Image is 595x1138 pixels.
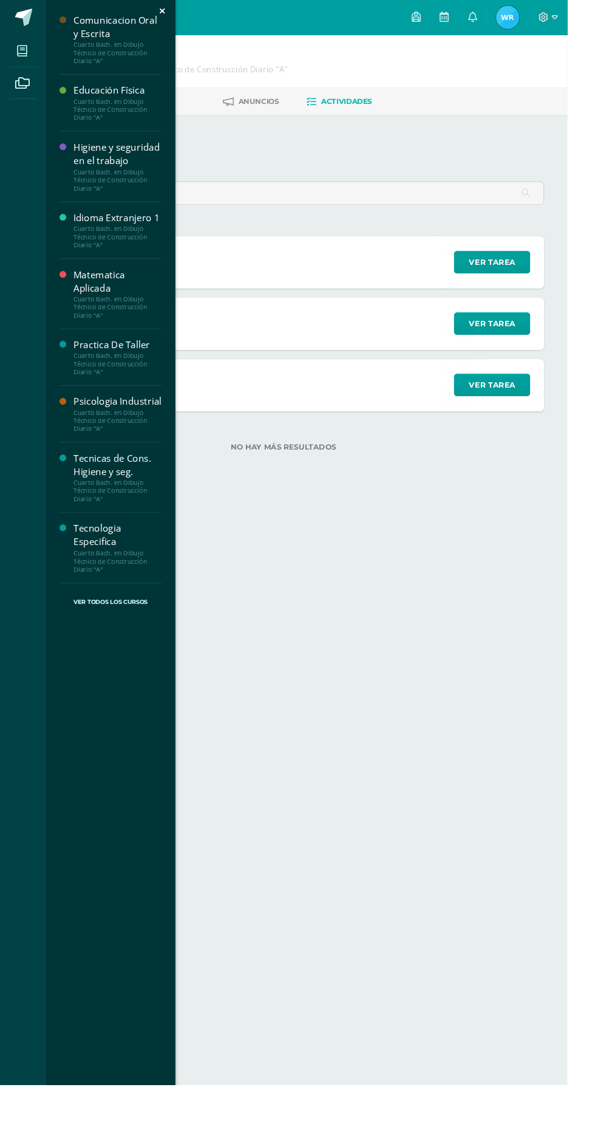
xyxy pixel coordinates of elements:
[77,88,169,102] div: Educación Física
[77,547,169,575] div: Tecnologia Especifica
[77,414,169,428] div: Psicologia Industrial
[77,15,169,68] a: Comunicacion Oral y EscritaCuarto Bach. en Dibujo Técnico de Construcción Diario "A"
[77,369,169,394] div: Cuarto Bach. en Dibujo Técnico de Construcción Diario "A"
[77,236,169,261] div: Cuarto Bach. en Dibujo Técnico de Construcción Diario "A"
[77,355,169,369] div: Practica De Taller
[77,43,169,68] div: Cuarto Bach. en Dibujo Técnico de Construcción Diario "A"
[77,474,169,502] div: Tecnicas de Cons. Higiene y seg.
[77,309,169,335] div: Cuarto Bach. en Dibujo Técnico de Construcción Diario "A"
[77,502,169,527] div: Cuarto Bach. en Dibujo Técnico de Construcción Diario "A"
[77,576,169,602] div: Cuarto Bach. en Dibujo Técnico de Construcción Diario "A"
[77,474,169,527] a: Tecnicas de Cons. Higiene y seg.Cuarto Bach. en Dibujo Técnico de Construcción Diario "A"
[77,428,169,454] div: Cuarto Bach. en Dibujo Técnico de Construcción Diario "A"
[77,102,169,128] div: Cuarto Bach. en Dibujo Técnico de Construcción Diario "A"
[77,281,169,335] a: Matematica AplicadaCuarto Bach. en Dibujo Técnico de Construcción Diario "A"
[77,88,169,128] a: Educación FísicaCuarto Bach. en Dibujo Técnico de Construcción Diario "A"
[77,222,169,236] div: Idioma Extranjero 1
[63,612,169,651] a: Ver Todos los Cursos
[77,148,169,201] a: Higiene y seguridad en el trabajoCuarto Bach. en Dibujo Técnico de Construcción Diario "A"
[77,547,169,601] a: Tecnologia EspecificaCuarto Bach. en Dibujo Técnico de Construcción Diario "A"
[77,176,169,202] div: Cuarto Bach. en Dibujo Técnico de Construcción Diario "A"
[77,414,169,454] a: Psicologia IndustrialCuarto Bach. en Dibujo Técnico de Construcción Diario "A"
[77,355,169,394] a: Practica De TallerCuarto Bach. en Dibujo Técnico de Construcción Diario "A"
[77,222,169,261] a: Idioma Extranjero 1Cuarto Bach. en Dibujo Técnico de Construcción Diario "A"
[77,148,169,176] div: Higiene y seguridad en el trabajo
[77,15,169,43] div: Comunicacion Oral y Escrita
[77,281,169,309] div: Matematica Aplicada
